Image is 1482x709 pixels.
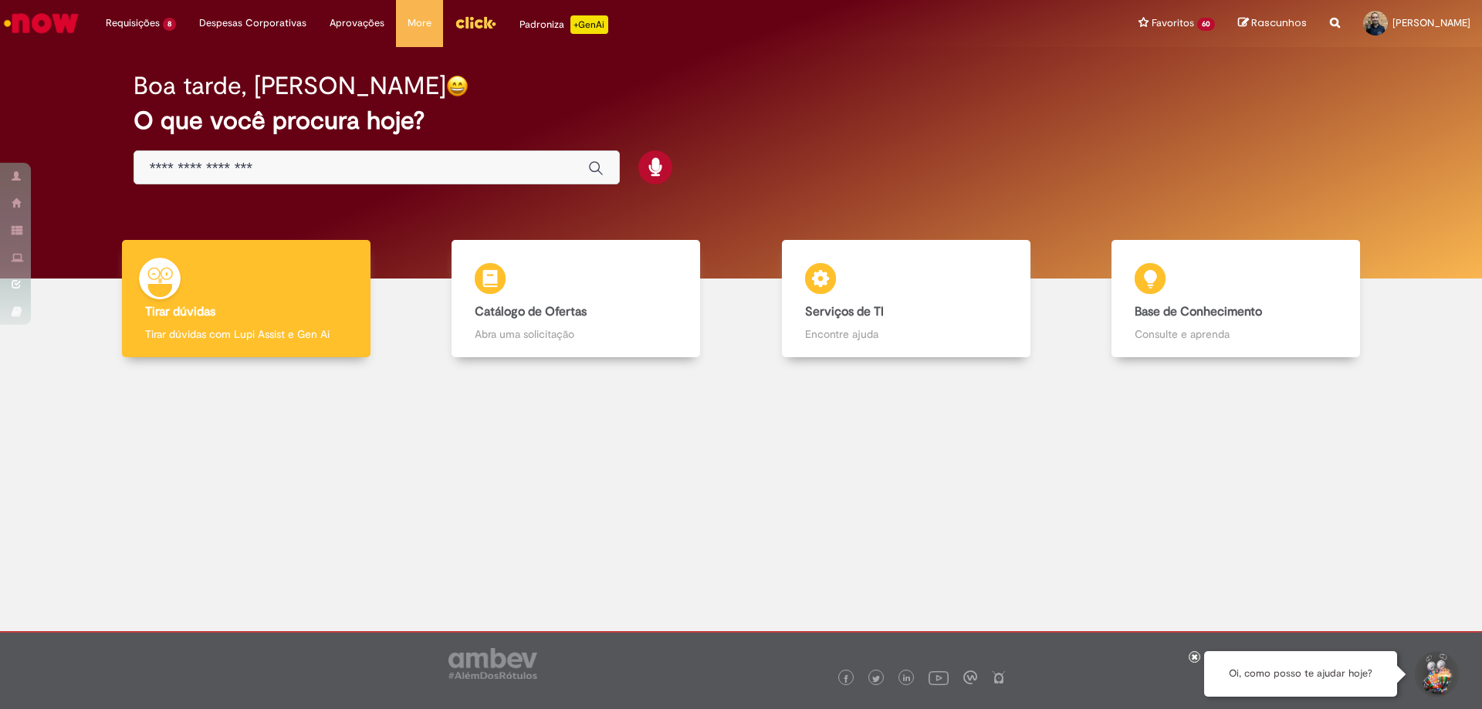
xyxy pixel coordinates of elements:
h2: Boa tarde, [PERSON_NAME] [134,73,446,100]
span: 60 [1197,18,1215,31]
a: Catálogo de Ofertas Abra uma solicitação [411,240,742,358]
p: Encontre ajuda [805,326,1007,342]
img: logo_footer_facebook.png [842,675,850,683]
img: logo_footer_linkedin.png [903,674,911,684]
p: Consulte e aprenda [1135,326,1337,342]
a: Serviços de TI Encontre ajuda [741,240,1071,358]
img: happy-face.png [446,75,469,97]
span: More [408,15,431,31]
a: Rascunhos [1238,16,1307,31]
button: Iniciar Conversa de Suporte [1413,651,1459,697]
img: logo_footer_twitter.png [872,675,880,683]
p: +GenAi [570,15,608,34]
span: Rascunhos [1251,15,1307,30]
p: Abra uma solicitação [475,326,677,342]
div: Oi, como posso te ajudar hoje? [1204,651,1397,697]
b: Catálogo de Ofertas [475,304,587,319]
img: click_logo_yellow_360x200.png [455,11,496,34]
a: Tirar dúvidas Tirar dúvidas com Lupi Assist e Gen Ai [81,240,411,358]
img: ServiceNow [2,8,81,39]
h2: O que você procura hoje? [134,107,1349,134]
img: logo_footer_youtube.png [929,667,949,687]
a: Base de Conhecimento Consulte e aprenda [1071,240,1402,358]
img: logo_footer_ambev_rotulo_gray.png [448,648,537,679]
span: 8 [163,18,176,31]
div: Padroniza [519,15,608,34]
p: Tirar dúvidas com Lupi Assist e Gen Ai [145,326,347,342]
span: Aprovações [330,15,384,31]
b: Base de Conhecimento [1135,304,1262,319]
span: Despesas Corporativas [199,15,306,31]
span: Favoritos [1152,15,1194,31]
img: logo_footer_naosei.png [992,670,1006,684]
b: Serviços de TI [805,304,884,319]
span: Requisições [106,15,160,31]
b: Tirar dúvidas [145,304,215,319]
img: logo_footer_workplace.png [963,670,977,684]
span: [PERSON_NAME] [1392,16,1470,29]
